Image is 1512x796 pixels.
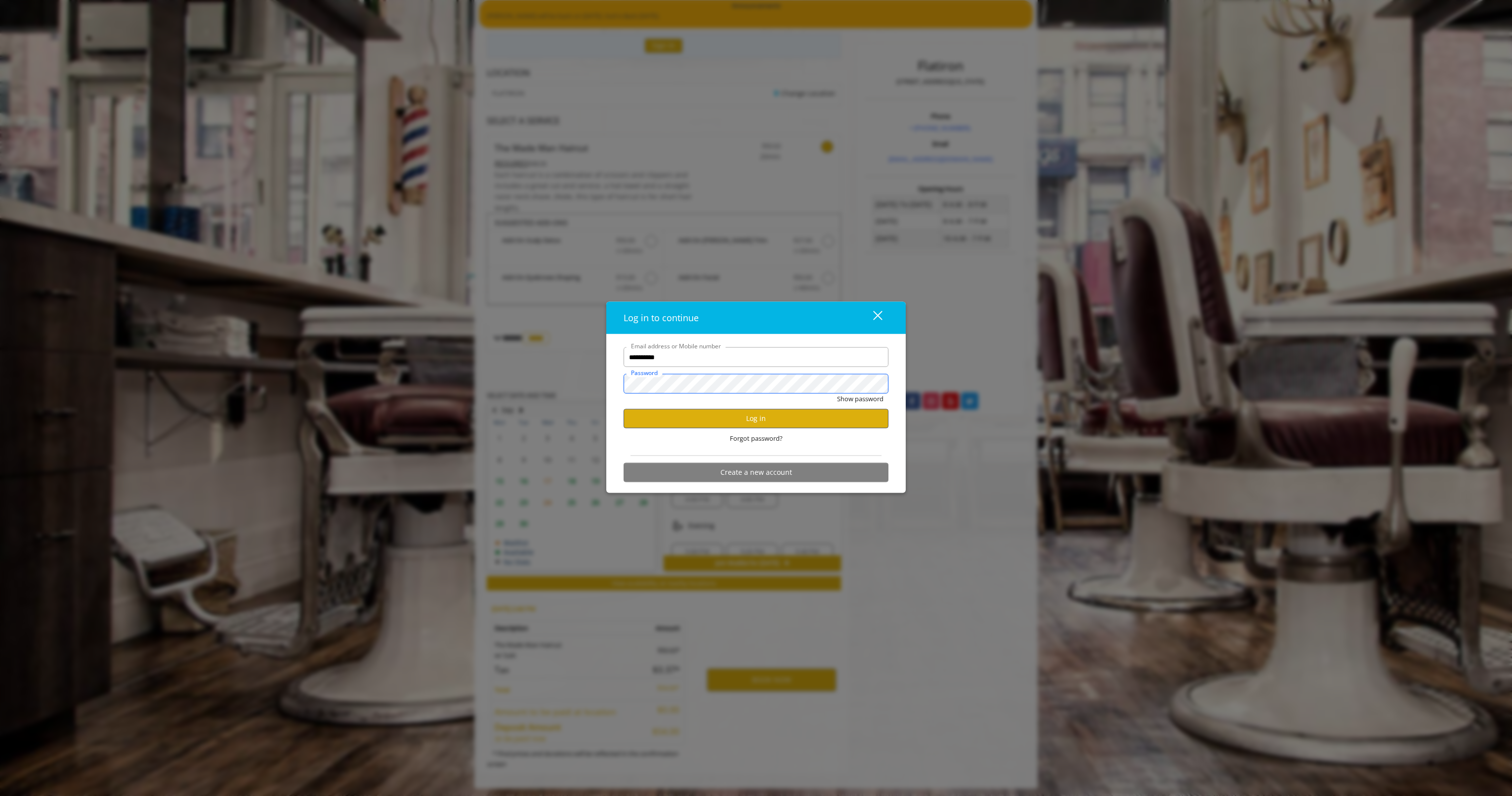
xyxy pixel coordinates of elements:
span: Forgot password? [730,433,783,443]
input: Email address or Mobile number [624,347,888,367]
input: Password [624,374,888,394]
label: Email address or Mobile number [626,341,726,351]
span: Log in to continue [624,312,699,324]
button: Show password [837,394,883,404]
button: Create a new account [624,462,888,482]
label: Password [626,368,663,377]
div: close dialog [862,310,882,325]
button: Log in [624,409,888,428]
button: close dialog [855,307,888,328]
